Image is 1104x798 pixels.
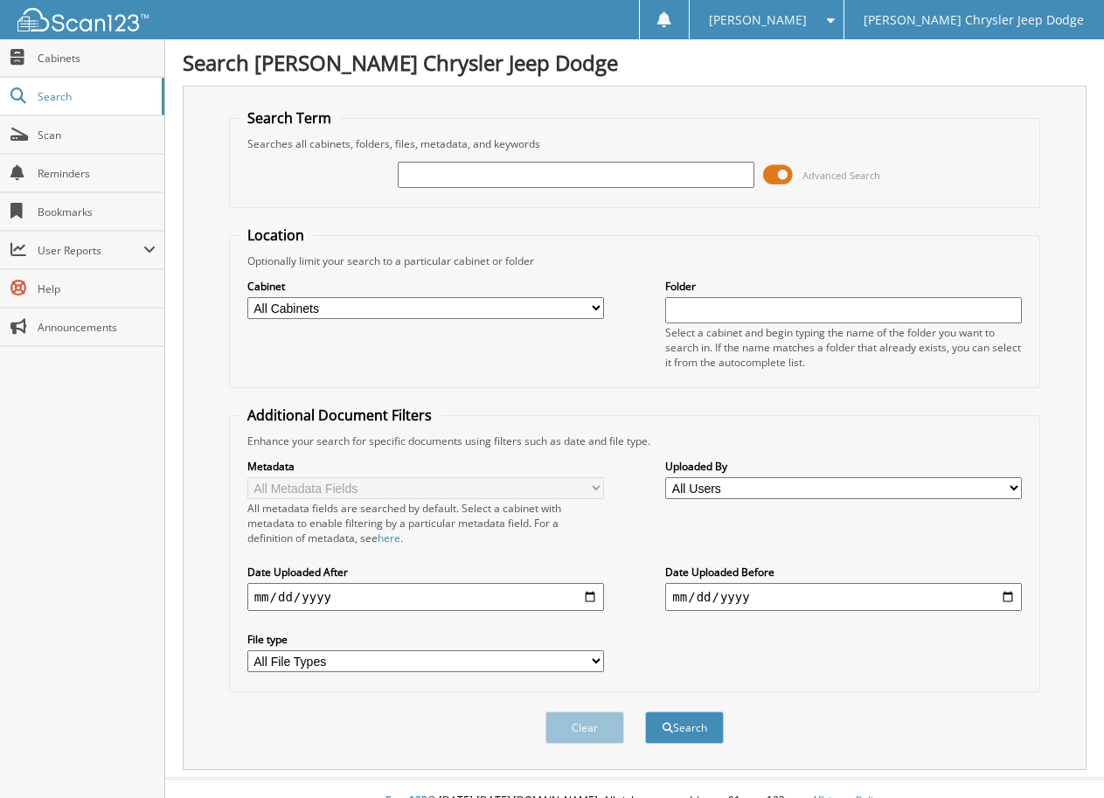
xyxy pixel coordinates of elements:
[38,205,156,219] span: Bookmarks
[709,15,807,25] span: [PERSON_NAME]
[665,565,1022,579] label: Date Uploaded Before
[38,51,156,66] span: Cabinets
[38,320,156,335] span: Announcements
[665,459,1022,474] label: Uploaded By
[645,711,724,744] button: Search
[239,434,1031,448] div: Enhance your search for specific documents using filters such as date and file type.
[247,459,604,474] label: Metadata
[183,48,1087,77] h1: Search [PERSON_NAME] Chrysler Jeep Dodge
[378,531,400,545] a: here
[247,279,604,294] label: Cabinet
[1017,714,1104,798] iframe: Chat Widget
[38,281,156,296] span: Help
[239,226,313,245] legend: Location
[17,8,149,31] img: scan123-logo-white.svg
[545,711,624,744] button: Clear
[38,89,153,104] span: Search
[239,406,441,425] legend: Additional Document Filters
[247,501,604,545] div: All metadata fields are searched by default. Select a cabinet with metadata to enable filtering b...
[38,166,156,181] span: Reminders
[802,169,880,182] span: Advanced Search
[247,632,604,647] label: File type
[247,565,604,579] label: Date Uploaded After
[239,136,1031,151] div: Searches all cabinets, folders, files, metadata, and keywords
[247,583,604,611] input: start
[38,128,156,142] span: Scan
[239,108,340,128] legend: Search Term
[665,325,1022,370] div: Select a cabinet and begin typing the name of the folder you want to search in. If the name match...
[665,583,1022,611] input: end
[665,279,1022,294] label: Folder
[38,243,143,258] span: User Reports
[864,15,1084,25] span: [PERSON_NAME] Chrysler Jeep Dodge
[239,253,1031,268] div: Optionally limit your search to a particular cabinet or folder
